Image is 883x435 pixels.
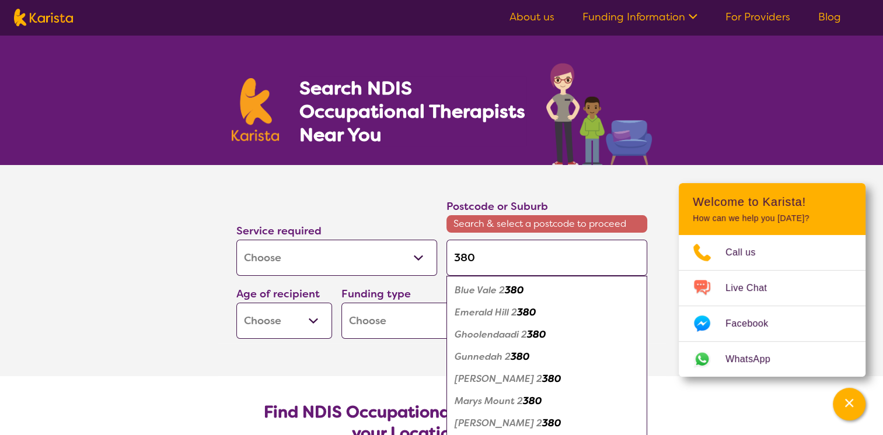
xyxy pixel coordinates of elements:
img: occupational-therapy [546,63,652,165]
h2: Welcome to Karista! [693,195,851,209]
div: Emerald Hill 2380 [452,301,641,324]
div: Milroy 2380 [452,412,641,434]
em: [PERSON_NAME] 2 [455,417,542,429]
em: 380 [511,350,529,363]
div: Ghoolendaadi 2380 [452,324,641,346]
label: Postcode or Suburb [446,199,548,213]
label: Service required [236,224,322,238]
a: For Providers [725,10,790,24]
p: How can we help you [DATE]? [693,213,851,223]
div: Gunnedah 2380 [452,346,641,368]
em: 380 [517,306,536,318]
em: [PERSON_NAME] 2 [455,373,542,385]
label: Funding type [341,287,411,301]
span: Call us [725,244,770,261]
button: Channel Menu [833,388,865,420]
div: Kelvin 2380 [452,368,641,390]
div: Blue Vale 2380 [452,279,641,301]
span: Facebook [725,315,782,332]
input: Type [446,240,647,276]
a: About us [509,10,554,24]
em: Ghoolendaadi 2 [455,328,527,341]
div: Channel Menu [679,183,865,377]
em: 380 [505,284,523,296]
em: Blue Vale 2 [455,284,505,296]
img: Karista logo [232,78,280,141]
label: Age of recipient [236,287,320,301]
div: Marys Mount 2380 [452,390,641,412]
em: Emerald Hill 2 [455,306,517,318]
em: 380 [527,328,546,341]
span: WhatsApp [725,350,784,368]
img: Karista logo [14,9,73,26]
ul: Choose channel [679,235,865,377]
span: Search & select a postcode to proceed [446,215,647,233]
h1: Search NDIS Occupational Therapists Near You [299,76,526,146]
em: 380 [523,395,542,407]
a: Funding Information [582,10,697,24]
em: Marys Mount 2 [455,395,523,407]
span: Live Chat [725,279,781,297]
em: Gunnedah 2 [455,350,511,363]
a: Web link opens in a new tab. [679,342,865,377]
em: 380 [542,373,561,385]
a: Blog [818,10,841,24]
em: 380 [542,417,561,429]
